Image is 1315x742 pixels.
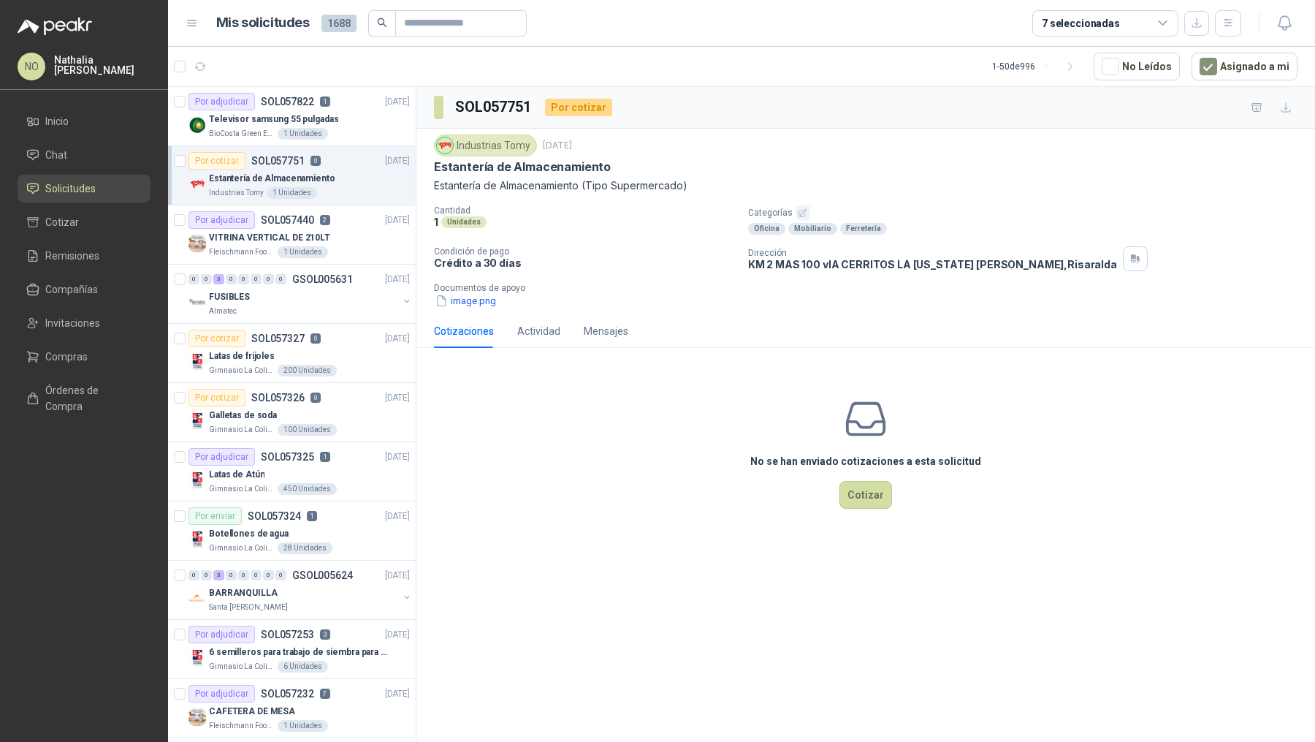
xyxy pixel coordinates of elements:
[18,18,92,35] img: Logo peakr
[168,87,416,146] a: Por adjudicarSOL0578221[DATE] Company LogoTelevisor samsung 55 pulgadasBioCosta Green Energy S.A....
[226,570,237,580] div: 0
[437,137,453,154] img: Company Logo
[18,276,150,303] a: Compañías
[543,139,572,153] p: [DATE]
[840,223,887,235] div: Ferretería
[441,216,487,228] div: Unidades
[748,248,1117,258] p: Dirección
[45,214,79,230] span: Cotizar
[209,705,295,719] p: CAFETERA DE MESA
[209,231,330,245] p: VITRINA VERTICAL DE 210LT
[168,205,416,265] a: Por adjudicarSOL0574402[DATE] Company LogoVITRINA VERTICAL DE 210LTFleischmann Foods S.A.1 Unidades
[18,141,150,169] a: Chat
[434,246,736,257] p: Condición de pago
[188,685,255,703] div: Por adjudicar
[45,248,99,264] span: Remisiones
[168,442,416,501] a: Por adjudicarSOL0573251[DATE] Company LogoLatas de AtúnGimnasio La Colina450 Unidades
[320,689,330,699] p: 7
[188,649,206,667] img: Company Logo
[584,323,628,339] div: Mensajes
[434,205,736,216] p: Cantidad
[748,205,1309,220] p: Categorías
[261,629,314,640] p: SOL057253
[209,720,275,732] p: Fleischmann Foods S.A.
[434,293,498,308] button: image.png
[209,602,288,613] p: Santa [PERSON_NAME]
[434,178,1297,194] p: Estantería de Almacenamiento (Tipo Supermercado)
[434,159,611,175] p: Estantería de Almacenamiento
[434,216,438,228] p: 1
[209,349,275,363] p: Latas de frijoles
[748,258,1117,270] p: KM 2 MAS 100 vIA CERRITOS LA [US_STATE] [PERSON_NAME] , Risaralda
[385,687,410,701] p: [DATE]
[209,424,275,436] p: Gimnasio La Colina
[278,720,328,732] div: 1 Unidades
[209,468,264,482] p: Latas de Atún
[188,507,242,525] div: Por enviar
[320,215,330,225] p: 2
[261,96,314,107] p: SOL057822
[292,274,353,284] p: GSOL005631
[168,501,416,561] a: Por enviarSOL0573241[DATE] Company LogoBotellones de aguaGimnasio La Colina28 Unidades
[188,274,199,284] div: 0
[188,448,255,466] div: Por adjudicar
[188,472,206,489] img: Company Logo
[275,570,286,580] div: 0
[310,156,321,166] p: 0
[188,412,206,430] img: Company Logo
[385,450,410,464] p: [DATE]
[18,376,150,420] a: Órdenes de Compra
[209,483,275,495] p: Gimnasio La Colina
[209,586,278,600] p: BARRANQUILLA
[168,679,416,738] a: Por adjudicarSOL0572327[DATE] Company LogoCAFETERA DE MESAFleischmann Foods S.A.1 Unidades
[188,175,206,193] img: Company Logo
[45,382,137,414] span: Órdenes de Compra
[18,107,150,135] a: Inicio
[434,257,736,269] p: Crédito a 30 días
[188,708,206,726] img: Company Logo
[385,273,410,287] p: [DATE]
[248,511,301,521] p: SOL057324
[292,570,353,580] p: GSOL005624
[18,53,45,80] div: NO
[188,330,245,347] div: Por cotizar
[385,95,410,109] p: [DATE]
[385,569,410,583] p: [DATE]
[209,290,250,304] p: FUSIBLES
[278,128,328,140] div: 1 Unidades
[18,309,150,337] a: Invitaciones
[209,409,277,423] p: Galletas de soda
[251,570,262,580] div: 0
[1042,15,1120,31] div: 7 seleccionadas
[251,393,305,403] p: SOL057326
[188,626,255,643] div: Por adjudicar
[209,542,275,554] p: Gimnasio La Colina
[18,175,150,202] a: Solicitudes
[320,452,330,462] p: 1
[209,113,339,126] p: Televisor samsung 55 pulgadas
[18,242,150,270] a: Remisiones
[321,15,357,32] span: 1688
[251,156,305,166] p: SOL057751
[278,661,328,673] div: 6 Unidades
[261,215,314,225] p: SOL057440
[238,570,249,580] div: 0
[209,172,335,186] p: Estantería de Almacenamiento
[275,274,286,284] div: 0
[209,365,275,376] p: Gimnasio La Colina
[213,274,224,284] div: 3
[278,542,332,554] div: 28 Unidades
[278,483,337,495] div: 450 Unidades
[168,383,416,442] a: Por cotizarSOL0573260[DATE] Company LogoGalletas de sodaGimnasio La Colina100 Unidades
[188,389,245,406] div: Por cotizar
[209,187,264,199] p: Industrias Tomy
[385,154,410,168] p: [DATE]
[188,116,206,134] img: Company Logo
[209,527,289,541] p: Botellones de agua
[455,96,533,118] h3: SOL057751
[251,333,305,344] p: SOL057327
[320,96,330,107] p: 1
[18,208,150,236] a: Cotizar
[992,55,1082,78] div: 1 - 50 de 996
[434,323,494,339] div: Cotizaciones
